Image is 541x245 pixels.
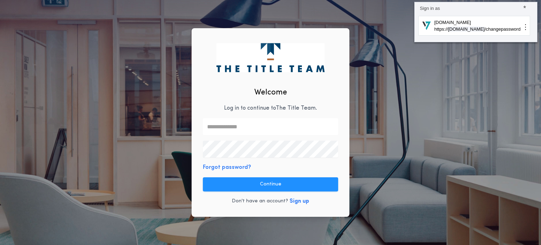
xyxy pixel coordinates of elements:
[203,163,251,172] button: Forgot password?
[224,104,317,112] p: Log in to continue to The Title Team .
[254,87,287,98] h2: Welcome
[290,197,309,206] button: Sign up
[203,177,338,191] button: Continue
[216,43,324,72] img: logo
[232,198,288,205] p: Don't have an account?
